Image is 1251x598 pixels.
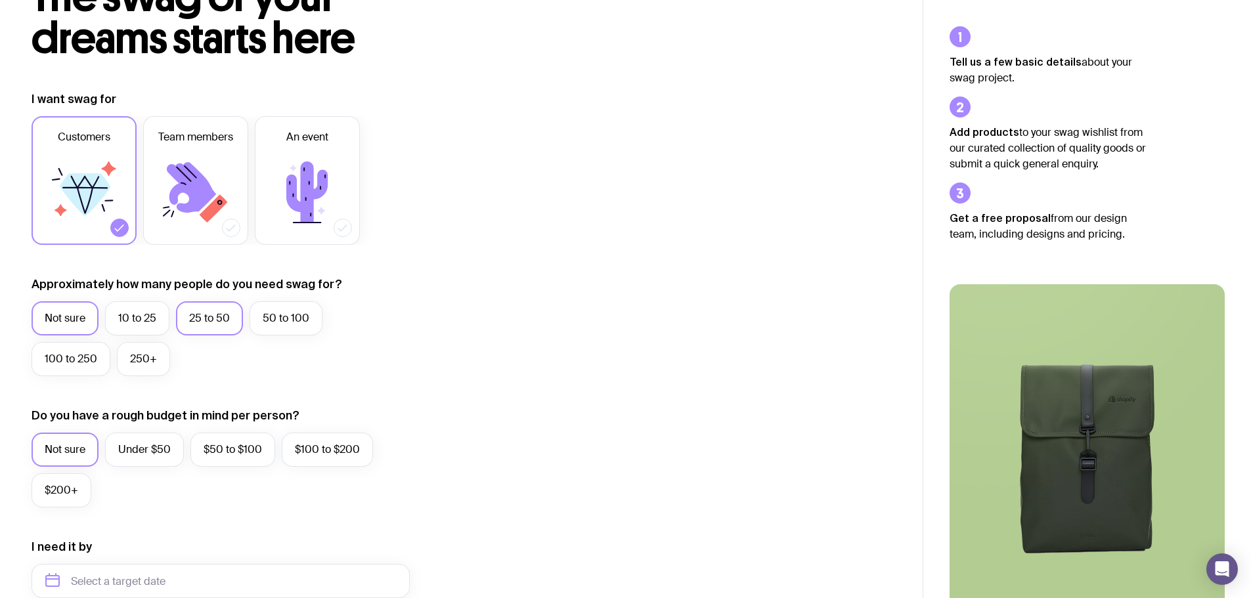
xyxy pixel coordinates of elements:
[950,126,1019,138] strong: Add products
[32,564,410,598] input: Select a target date
[176,301,243,335] label: 25 to 50
[32,276,342,292] label: Approximately how many people do you need swag for?
[32,301,99,335] label: Not sure
[105,433,184,467] label: Under $50
[32,408,299,423] label: Do you have a rough budget in mind per person?
[950,210,1147,242] p: from our design team, including designs and pricing.
[1206,553,1238,585] div: Open Intercom Messenger
[282,433,373,467] label: $100 to $200
[32,433,99,467] label: Not sure
[117,342,170,376] label: 250+
[286,129,328,145] span: An event
[32,91,116,107] label: I want swag for
[32,342,110,376] label: 100 to 250
[58,129,110,145] span: Customers
[950,56,1082,68] strong: Tell us a few basic details
[250,301,322,335] label: 50 to 100
[158,129,233,145] span: Team members
[950,212,1051,224] strong: Get a free proposal
[32,473,91,507] label: $200+
[190,433,275,467] label: $50 to $100
[32,539,92,555] label: I need it by
[950,54,1147,86] p: about your swag project.
[950,124,1147,172] p: to your swag wishlist from our curated collection of quality goods or submit a quick general enqu...
[105,301,169,335] label: 10 to 25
